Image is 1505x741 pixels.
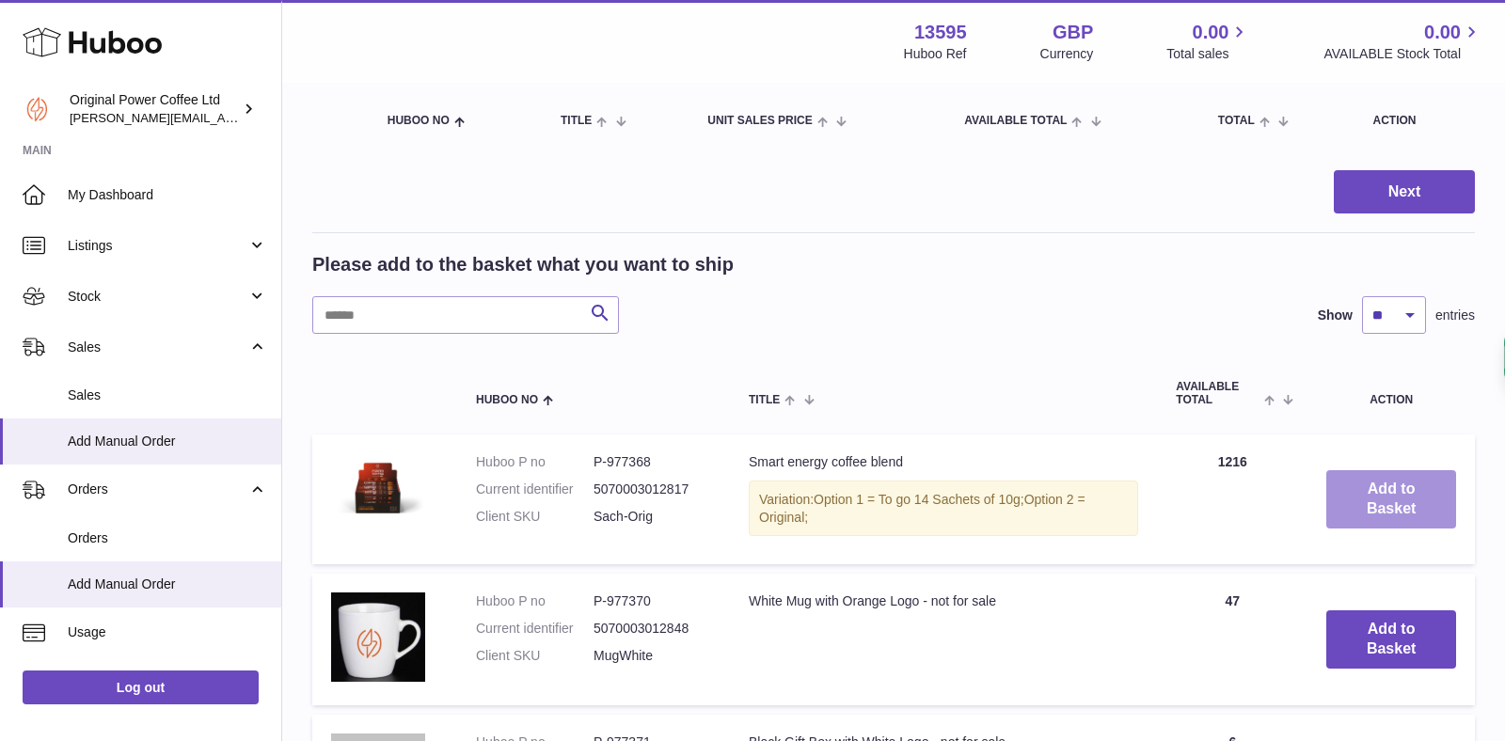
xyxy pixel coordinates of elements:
label: Show [1318,307,1353,324]
span: Sales [68,339,247,356]
dd: MugWhite [594,647,711,665]
strong: GBP [1053,20,1093,45]
span: Add Manual Order [68,575,267,593]
a: 0.00 Total sales [1166,20,1250,63]
span: Stock [68,288,247,306]
span: Title [749,394,780,406]
button: Add to Basket [1326,610,1456,669]
a: 0.00 AVAILABLE Stock Total [1323,20,1482,63]
span: Unit Sales Price [707,115,812,127]
strong: 13595 [914,20,967,45]
span: AVAILABLE Total [964,115,1067,127]
span: entries [1435,307,1475,324]
dt: Client SKU [476,508,594,526]
dt: Client SKU [476,647,594,665]
td: White Mug with Orange Logo - not for sale [730,574,1157,705]
span: Usage [68,623,267,641]
dt: Huboo P no [476,453,594,471]
dt: Current identifier [476,620,594,638]
img: aline@drinkpowercoffee.com [23,95,51,123]
span: Huboo no [388,115,450,127]
img: Smart energy coffee blend [331,453,425,524]
div: Original Power Coffee Ltd [70,91,239,127]
div: Variation: [749,481,1138,537]
span: Sales [68,386,267,404]
button: Next [1334,170,1475,214]
span: 0.00 [1424,20,1461,45]
button: Add to Basket [1326,470,1456,528]
dd: Sach-Orig [594,508,711,526]
th: Action [1307,362,1475,424]
span: Total [1218,115,1255,127]
a: Log out [23,670,259,704]
div: Action [1373,115,1457,127]
span: Orders [68,481,247,498]
dd: P-977368 [594,453,711,471]
div: Huboo Ref [904,45,967,63]
span: Add Manual Order [68,433,267,450]
span: Option 1 = To go 14 Sachets of 10g; [814,492,1024,507]
span: 0.00 [1193,20,1229,45]
td: 1216 [1157,434,1307,565]
img: White Mug with Orange Logo - not for sale [331,592,425,682]
td: Smart energy coffee blend [730,434,1157,565]
span: AVAILABLE Stock Total [1323,45,1482,63]
span: Option 2 = Original; [759,492,1085,525]
span: Orders [68,529,267,547]
dt: Current identifier [476,481,594,498]
span: Huboo no [476,394,538,406]
span: [PERSON_NAME][EMAIL_ADDRESS][DOMAIN_NAME] [70,110,377,125]
span: Listings [68,237,247,255]
span: Title [561,115,592,127]
dd: 5070003012848 [594,620,711,638]
dd: 5070003012817 [594,481,711,498]
span: Total sales [1166,45,1250,63]
dd: P-977370 [594,592,711,610]
td: 47 [1157,574,1307,705]
span: My Dashboard [68,186,267,204]
div: Currency [1040,45,1094,63]
dt: Huboo P no [476,592,594,610]
h2: Please add to the basket what you want to ship [312,252,734,277]
span: AVAILABLE Total [1176,381,1259,405]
